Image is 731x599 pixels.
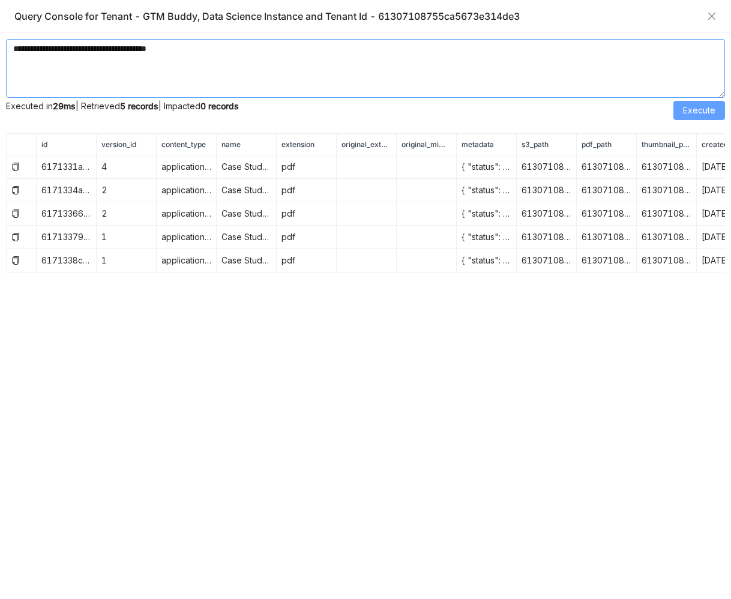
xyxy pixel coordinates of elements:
td: Case Study RE MAX [217,249,277,272]
td: application/pdf [157,155,217,179]
td: 2 [97,179,157,202]
td: pdf [277,202,337,226]
div: Executed in | Retrieved | Impacted [6,101,673,120]
td: { "status": "COMPLETED", "created_at": 1699357083931, "page_count": 3, "uploadSource": "CHUNKED_M... [457,202,517,226]
td: application/pdf [157,249,217,272]
strong: 5 records [120,101,158,111]
td: Case Study_ HPE Global acheives 400% more sales opportunities [217,202,277,226]
td: 61307108755ca5673e314de3/documents/thumbnails/61713379384b2d6060c18bbc.1.jpeg [637,226,697,249]
td: { "status": "COMPLETED", "created_at": 1651812551101, "page_count": 2, "uploadSource": "CHUNKED_M... [457,179,517,202]
td: 61307108755ca5673e314de3/documents/uploads/6171338c384b2d6060c18c04.1.pdf [577,249,637,272]
th: original_extension [337,134,397,155]
button: Close [707,11,717,21]
td: 61307108755ca5673e314de3/documents/thumbnails/6171338c384b2d6060c18c04.1.jpeg [637,249,697,272]
td: 61307108755ca5673e314de3/documents/uploads/6171331a384b2d6060c18ad0.4.pdf [577,155,637,179]
td: { "status": "COMPLETED", "created_at": 1714754427832, "page_count": 4, "uploadSource": "CHUNKED_M... [457,155,517,179]
button: Execute [673,101,725,120]
th: metadata [457,134,517,155]
td: 61307108755ca5673e314de3/documents/uploads/6171334a384b2d6060c18b46.2.pdf [517,179,577,202]
td: { "status": "COMPLETED", "created_at": 1634808720703, "page_count": 2, "uploadSource": "CHUNKED_M... [457,249,517,272]
td: 61307108755ca5673e314de3/documents/uploads/6171334a384b2d6060c18b46.2.pdf [577,179,637,202]
td: Case Study_ Rapid Screenings Center [217,226,277,249]
td: application/pdf [157,226,217,249]
td: 61307108755ca5673e314de3/documents/thumbnails/61713366384b2d6060c18b7c.2.jpeg [637,202,697,226]
td: 61713366384b2d6060c18b7c [37,202,97,226]
td: 61307108755ca5673e314de3/documents/uploads/61713379384b2d6060c18bbc.1.pdf [577,226,637,249]
td: 61307108755ca5673e314de3/documents/uploads/6171338c384b2d6060c18c04.1.pdf [517,249,577,272]
th: s3_path [517,134,577,155]
td: Case Study_Auguste Escoffier School of Culinary Arts [217,155,277,179]
td: 4 [97,155,157,179]
td: 61307108755ca5673e314de3/documents/uploads/61713366384b2d6060c18b7c.2.pdf [517,202,577,226]
span: Execute [683,104,715,117]
td: 6171334a384b2d6060c18b46 [37,179,97,202]
th: pdf_path [577,134,637,155]
td: 6171331a384b2d6060c18ad0 [37,155,97,179]
th: id [37,134,97,155]
td: Case Study Fundera | Selling [217,179,277,202]
td: 6171338c384b2d6060c18c04 [37,249,97,272]
th: version_id [97,134,157,155]
td: 61713379384b2d6060c18bbc [37,226,97,249]
td: 61307108755ca5673e314de3/documents/uploads/6171331a384b2d6060c18ad0.4.pdf [517,155,577,179]
td: 1 [97,249,157,272]
td: 61307108755ca5673e314de3/documents/thumbnails/6171331a384b2d6060c18ad0.4.jpeg [637,155,697,179]
strong: 29ms [53,101,76,111]
td: pdf [277,226,337,249]
td: application/pdf [157,179,217,202]
td: pdf [277,249,337,272]
td: { "status": "COMPLETED", "created_at": 1634808700813, "page_count": 4, "uploadSource": "CHUNKED_M... [457,226,517,249]
td: 61307108755ca5673e314de3/documents/uploads/61713379384b2d6060c18bbc.1.pdf [517,226,577,249]
th: extension [277,134,337,155]
th: content_type [157,134,217,155]
td: pdf [277,155,337,179]
td: pdf [277,179,337,202]
th: original_mime_type [397,134,457,155]
td: application/pdf [157,202,217,226]
div: Query Console for Tenant - GTM Buddy, Data Science Instance and Tenant Id - 61307108755ca5673e314de3 [14,10,701,23]
td: 61307108755ca5673e314de3/documents/thumbnails/6171334a384b2d6060c18b46.2.jpeg [637,179,697,202]
th: thumbnail_path [637,134,697,155]
td: 61307108755ca5673e314de3/documents/uploads/61713366384b2d6060c18b7c.2.pdf [577,202,637,226]
th: name [217,134,277,155]
td: 1 [97,226,157,249]
strong: 0 records [200,101,239,111]
td: 2 [97,202,157,226]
